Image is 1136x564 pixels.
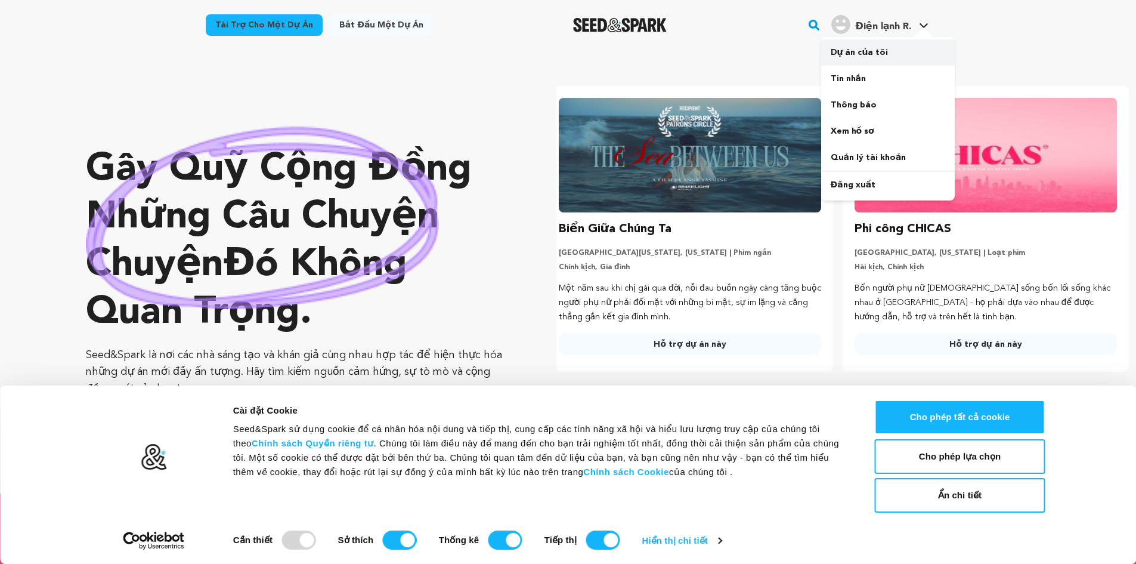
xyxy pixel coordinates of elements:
font: Tiếp thị [544,535,577,545]
a: Xem hồ sơ [821,118,955,144]
img: user.png [831,15,850,34]
div: Điện lạnh R.'s Profile [831,15,911,34]
a: Hiển thị chi tiết [642,532,722,550]
font: Seed&Spark là nơi các nhà sáng tạo và khán giả cùng nhau hợp tác để hiện thực hóa những dự án mới... [86,350,502,395]
font: [GEOGRAPHIC_DATA][US_STATE], [US_STATE] | Phim ngắn [559,249,771,257]
font: Ẩn chi tiết [938,490,982,500]
a: Điện lạnh R.'s Profile [829,13,930,34]
font: Tài trợ cho một dự án [215,21,313,29]
font: Thông báo [831,101,877,109]
font: Điện lạnh R. [855,22,911,32]
font: Seed&Spark sử dụng cookie để cá nhân hóa nội dung và tiếp thị, cung cấp các tính năng xã hội và h... [233,424,820,448]
a: Trang chủ Seed&Spark [573,18,667,32]
a: Bắt đầu một dự án [330,14,433,36]
font: Thống kê [439,535,479,545]
font: . Chúng tôi làm điều này để mang đến cho bạn trải nghiệm tốt nhất, đồng thời cải thiện sản phẩm c... [233,438,840,477]
font: Đăng xuất [831,181,876,189]
button: Cho phép lựa chọn [875,439,1045,474]
font: Phi công CHICAS [855,223,951,235]
span: Điện lạnh R.'s Profile [829,13,930,38]
font: Hỗ trợ dự án này [949,340,1022,349]
font: Cài đặt Cookie [233,405,298,415]
font: những câu chuyện [86,199,439,237]
font: Hiển thị chi tiết [642,535,708,545]
a: Quản lý tài khoản [821,144,955,171]
img: biểu trưng [140,443,167,471]
font: đó không quan trọng [86,246,407,332]
font: Hài kịch, Chính kịch [855,264,924,271]
font: Cho phép lựa chọn [919,451,1001,461]
a: Dự án của tôi [821,39,955,66]
a: Thông báo [821,92,955,118]
button: Cho phép tất cả cookie [875,400,1045,434]
font: của chúng tôi . [669,467,733,477]
font: Bắt đầu một dự án [339,21,423,29]
font: Tin nhắn [831,75,866,83]
font: Cần thiết [233,535,273,545]
a: Hỗ trợ dự án này [855,334,1117,355]
a: Chính sách Quyền riêng tư [252,438,374,448]
img: Hình ảnh thí điểm CHICAS [855,98,1117,212]
font: Cho phép tất cả cookie [910,412,1010,422]
a: Chính sách Cookie [583,467,669,477]
a: Đăng xuất [821,172,955,198]
font: Dự án của tôi [831,48,889,57]
img: Hình ảnh Biển Giữa Chúng Ta [559,98,821,212]
font: Hỗ trợ dự án này [654,340,726,349]
font: [GEOGRAPHIC_DATA], [US_STATE] | Loạt phim [855,249,1025,257]
font: Quản lý tài khoản [831,153,906,162]
img: Chế độ tối của Logo Seed&Spark [573,18,667,32]
img: hình ảnh phác thảo bằng tay [86,127,439,309]
a: Usercentrics Cookiebot - mở trong cửa sổ mới [101,532,206,550]
font: Sở thích [338,535,374,545]
font: Biển Giữa Chúng Ta [559,223,671,235]
a: Tin nhắn [821,66,955,92]
font: Xem hồ sơ [831,127,874,135]
a: Hỗ trợ dự án này [559,334,821,355]
font: Một năm sau khi chị gái qua đời, nỗi đau buồn ngày càng tăng buộc người phụ nữ phải đối mặt với n... [559,284,821,321]
font: Chính kịch, Gia đình [559,264,630,271]
font: Bốn người phụ nữ [DEMOGRAPHIC_DATA] sống bốn lối sống khác nhau ở [GEOGRAPHIC_DATA] - họ phải dựa... [855,284,1110,321]
button: Ẩn chi tiết [875,478,1045,513]
a: Tài trợ cho một dự án [206,14,323,36]
font: . [300,294,312,332]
